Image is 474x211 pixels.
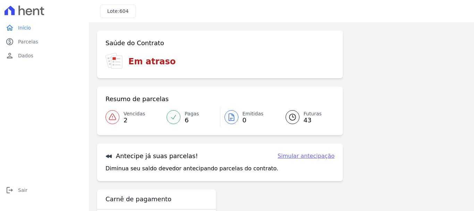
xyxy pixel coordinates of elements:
[162,107,220,127] a: Pagas 6
[220,107,277,127] a: Emitidas 0
[3,49,86,63] a: personDados
[105,152,198,160] h3: Antecipe já suas parcelas!
[6,186,14,194] i: logout
[119,8,129,14] span: 604
[124,110,145,117] span: Vencidas
[107,8,129,15] h3: Lote:
[105,107,162,127] a: Vencidas 2
[6,24,14,32] i: home
[3,183,86,197] a: logoutSair
[18,187,27,194] span: Sair
[18,52,33,59] span: Dados
[128,55,176,68] h3: Em atraso
[304,117,322,123] span: 43
[105,39,164,47] h3: Saúde do Contrato
[18,38,38,45] span: Parcelas
[243,110,264,117] span: Emitidas
[304,110,322,117] span: Futuras
[277,107,335,127] a: Futuras 43
[105,164,278,173] p: Diminua seu saldo devedor antecipando parcelas do contrato.
[105,195,171,203] h3: Carnê de pagamento
[185,117,199,123] span: 6
[3,21,86,35] a: homeInício
[278,152,335,160] a: Simular antecipação
[185,110,199,117] span: Pagas
[6,51,14,60] i: person
[18,24,31,31] span: Início
[105,95,169,103] h3: Resumo de parcelas
[3,35,86,49] a: paidParcelas
[243,117,264,123] span: 0
[6,38,14,46] i: paid
[124,117,145,123] span: 2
